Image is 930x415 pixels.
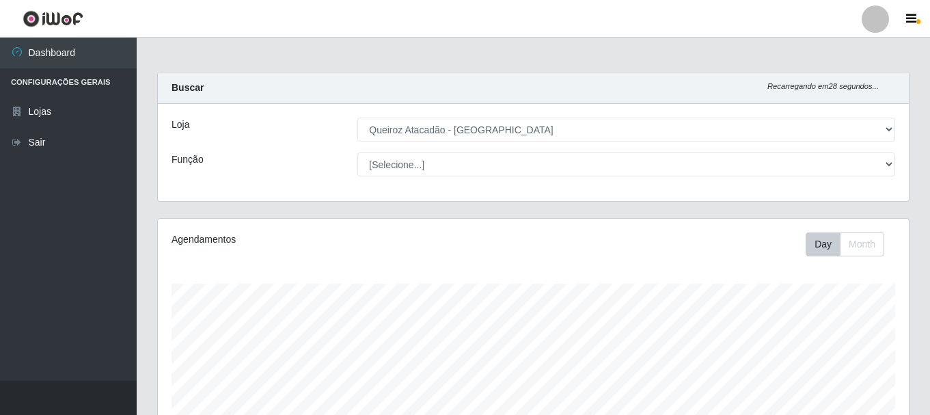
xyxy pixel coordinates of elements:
[172,232,461,247] div: Agendamentos
[172,118,189,132] label: Loja
[172,82,204,93] strong: Buscar
[172,152,204,167] label: Função
[840,232,884,256] button: Month
[806,232,884,256] div: First group
[806,232,895,256] div: Toolbar with button groups
[23,10,83,27] img: CoreUI Logo
[806,232,840,256] button: Day
[767,82,879,90] i: Recarregando em 28 segundos...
